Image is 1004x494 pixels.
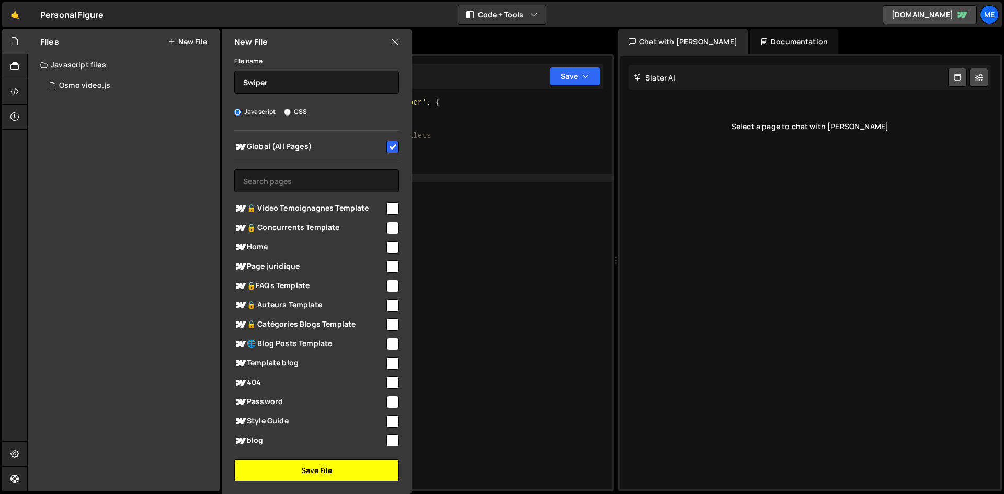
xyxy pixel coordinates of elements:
[980,5,999,24] a: Me
[234,434,385,447] span: blog
[284,107,307,117] label: CSS
[458,5,546,24] button: Code + Tools
[234,415,385,428] span: Style Guide
[234,36,268,48] h2: New File
[234,241,385,254] span: Home
[234,109,241,116] input: Javascript
[284,109,291,116] input: CSS
[618,29,748,54] div: Chat with [PERSON_NAME]
[234,71,399,94] input: Name
[234,56,263,66] label: File name
[234,376,385,389] span: 404
[40,75,220,96] div: 17006/46656.js
[550,67,600,86] button: Save
[234,169,399,192] input: Search pages
[234,459,399,481] button: Save File
[234,318,385,331] span: 🔒 Catégories Blogs Template
[234,141,385,153] span: Global (All Pages)
[629,106,991,147] div: Select a page to chat with [PERSON_NAME]
[634,73,676,83] h2: Slater AI
[750,29,838,54] div: Documentation
[883,5,977,24] a: [DOMAIN_NAME]
[234,299,385,312] span: 🔒 Auteurs Template
[234,357,385,370] span: Template blog
[234,222,385,234] span: 🔒 Concurrents Template
[234,338,385,350] span: 🌐 Blog Posts Template
[234,202,385,215] span: 🔒 Video Temoignagnes Template
[28,54,220,75] div: Javascript files
[234,107,276,117] label: Javascript
[234,280,385,292] span: 🔒FAQs Template
[2,2,28,27] a: 🤙
[59,81,110,90] div: Osmo video.js
[234,396,385,408] span: Password
[40,36,59,48] h2: Files
[234,260,385,273] span: Page juridique
[40,8,104,21] div: Personal Figure
[168,38,207,46] button: New File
